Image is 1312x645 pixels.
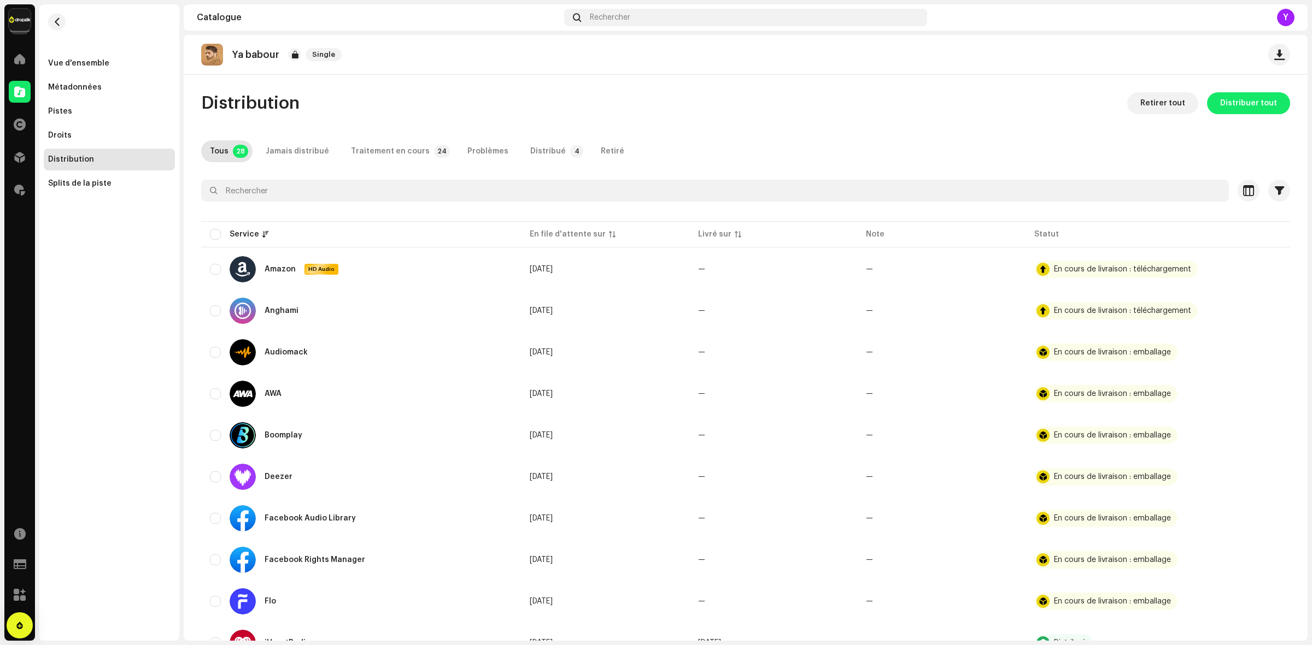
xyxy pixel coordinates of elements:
[698,431,705,439] span: —
[44,173,175,194] re-m-nav-item: Splits de la piste
[1207,92,1290,114] button: Distribuer tout
[1054,348,1171,356] div: En cours de livraison : emballage
[48,131,72,140] div: Droits
[866,473,873,481] re-a-table-badge: —
[530,556,553,564] span: 7 oct. 2025
[201,44,223,66] img: c1d59f67-ac04-47e7-99c9-40939d75a28e
[9,9,31,31] img: 6b198820-6d9f-4d8e-bd7e-78ab9e57ca24
[866,431,873,439] re-a-table-badge: —
[698,265,705,273] span: —
[1054,265,1191,273] div: En cours de livraison : téléchargement
[48,179,112,188] div: Splits de la piste
[44,52,175,74] re-m-nav-item: Vue d'ensemble
[866,597,873,605] re-a-table-badge: —
[866,556,873,564] re-a-table-badge: —
[698,556,705,564] span: —
[44,100,175,122] re-m-nav-item: Pistes
[265,265,296,273] div: Amazon
[698,348,705,356] span: —
[44,125,175,146] re-m-nav-item: Droits
[48,155,94,164] div: Distribution
[265,473,292,481] div: Deezer
[530,307,553,315] span: 7 oct. 2025
[1054,514,1171,522] div: En cours de livraison : emballage
[265,514,356,522] div: Facebook Audio Library
[698,229,731,240] div: Livré sur
[265,390,282,398] div: AWA
[1127,92,1198,114] button: Retirer tout
[201,180,1229,202] input: Rechercher
[467,140,508,162] div: Problèmes
[48,107,72,116] div: Pistes
[265,431,302,439] div: Boomplay
[1054,556,1171,564] div: En cours de livraison : emballage
[434,145,450,158] p-badge: 24
[232,49,279,61] p: Ya babour
[265,307,298,315] div: Anghami
[530,229,606,240] div: En file d'attente sur
[1140,92,1185,114] span: Retirer tout
[590,13,630,22] span: Rechercher
[866,348,873,356] re-a-table-badge: —
[530,597,553,605] span: 7 oct. 2025
[210,140,229,162] div: Tous
[265,556,365,564] div: Facebook Rights Manager
[866,307,873,315] re-a-table-badge: —
[1054,390,1171,398] div: En cours de livraison : emballage
[230,229,259,240] div: Service
[233,145,248,158] p-badge: 28
[698,390,705,398] span: —
[698,473,705,481] span: —
[1220,92,1277,114] span: Distribuer tout
[1277,9,1295,26] div: Y
[866,514,873,522] re-a-table-badge: —
[698,514,705,522] span: —
[530,473,553,481] span: 7 oct. 2025
[530,140,566,162] div: Distribué
[601,140,624,162] div: Retiré
[351,140,430,162] div: Traitement en cours
[570,145,583,158] p-badge: 4
[530,431,553,439] span: 7 oct. 2025
[530,390,553,398] span: 7 oct. 2025
[266,140,329,162] div: Jamais distribué
[698,307,705,315] span: —
[1054,431,1171,439] div: En cours de livraison : emballage
[530,265,553,273] span: 7 oct. 2025
[306,265,337,273] span: HD Audio
[866,390,873,398] re-a-table-badge: —
[48,83,102,92] div: Métadonnées
[265,348,308,356] div: Audiomack
[530,348,553,356] span: 7 oct. 2025
[1054,473,1171,481] div: En cours de livraison : emballage
[201,92,300,114] span: Distribution
[48,59,109,68] div: Vue d'ensemble
[306,48,342,61] span: Single
[698,597,705,605] span: —
[1054,597,1171,605] div: En cours de livraison : emballage
[44,149,175,170] re-m-nav-item: Distribution
[44,76,175,98] re-m-nav-item: Métadonnées
[265,597,276,605] div: Flo
[1054,307,1191,315] div: En cours de livraison : téléchargement
[866,265,873,273] re-a-table-badge: —
[530,514,553,522] span: 7 oct. 2025
[197,13,560,22] div: Catalogue
[7,612,33,638] div: Open Intercom Messenger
